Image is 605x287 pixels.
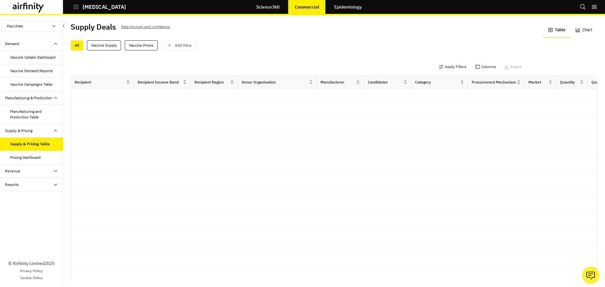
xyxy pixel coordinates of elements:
p: Commercial [295,4,319,9]
div: Vaccine Campaigns Table [10,82,53,87]
div: Vaccine Prices [125,40,158,50]
div: Manufacturing and Production Table [10,109,58,120]
button: Vaccines [1,20,62,32]
div: Vaccine Uptake Dashboard [10,55,55,60]
div: Demand [5,41,19,47]
a: Cookie Policy [20,275,43,281]
h2: Supply Deals [71,22,116,32]
button: Close Sidebar [59,22,67,30]
p: Export [510,65,521,69]
p: Add View [175,43,192,48]
button: Chart [570,23,597,38]
p: [MEDICAL_DATA] [83,4,126,10]
div: Revenue [5,168,20,174]
p: Data Sources and Limitations [121,23,170,30]
button: Ask our analysts [582,267,599,284]
div: Recipient Region [194,79,224,85]
div: Pricing Dashboard [10,155,41,160]
div: Vaccine Supply [87,40,121,50]
div: Procurement Mechanism [472,79,516,85]
button: save changes [161,40,197,50]
button: Columns [475,62,496,72]
div: Candidates [368,79,388,85]
div: Quantity [560,79,575,85]
div: Recipient [75,79,91,85]
div: Market [528,79,541,85]
div: Manufacturing & Production [5,95,52,101]
div: Vaccine Demand Reports [10,68,53,74]
button: Export [504,62,521,72]
div: Supply & Pricing Table [10,141,50,147]
div: Recipient Income Band [138,79,179,85]
div: Manufacturer [320,79,344,85]
a: Privacy Policy [20,268,43,274]
div: Supply & Pricing [5,128,32,134]
button: Apply Filters [439,62,466,72]
button: Search [580,2,586,12]
div: Category [415,79,431,85]
div: All [71,40,83,50]
button: [MEDICAL_DATA] [73,2,126,12]
p: © Airfinity Limited 2025 [8,260,55,267]
div: Donor Organisation [242,79,276,85]
div: Reports [5,182,19,187]
button: Table [543,23,570,38]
